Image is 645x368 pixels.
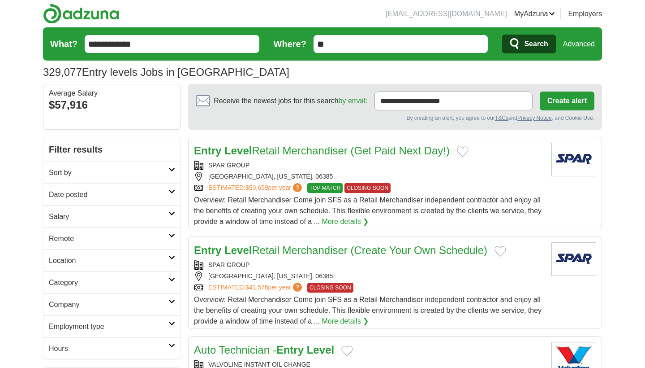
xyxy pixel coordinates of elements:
[224,145,252,157] strong: Level
[194,196,542,225] span: Overview: Retail Merchandiser Come join SFS as a Retail Merchandiser independent contractor and e...
[49,97,175,113] div: $57,916
[43,162,181,184] a: Sort by
[563,35,595,53] a: Advanced
[208,361,310,368] a: VALVOLINE INSTANT OIL CHANGE
[43,206,181,228] a: Salary
[245,184,268,191] span: $50,659
[194,145,221,157] strong: Entry
[386,9,507,19] li: [EMAIL_ADDRESS][DOMAIN_NAME]
[49,299,168,310] h2: Company
[276,344,304,356] strong: Entry
[457,146,469,157] button: Add to favorite jobs
[514,9,555,19] a: MyAdzuna
[43,4,119,24] img: Adzuna logo
[49,233,168,244] h2: Remote
[43,137,181,162] h2: Filter results
[208,183,304,193] a: ESTIMATED:$50,659per year?
[494,246,506,257] button: Add to favorite jobs
[50,37,77,51] label: What?
[43,66,289,78] h1: Entry levels Jobs in [GEOGRAPHIC_DATA]
[196,114,594,122] div: By creating an alert, you agree to our and , and Cookie Use.
[495,115,508,121] a: T&Cs
[43,294,181,315] a: Company
[524,35,548,53] span: Search
[194,296,542,325] span: Overview: Retail Merchandiser Come join SFS as a Retail Merchandiser independent contractor and e...
[43,315,181,337] a: Employment type
[502,35,555,53] button: Search
[245,284,268,291] span: $41,576
[49,90,175,97] div: Average Salary
[293,183,302,192] span: ?
[49,321,168,332] h2: Employment type
[43,272,181,294] a: Category
[322,216,369,227] a: More details ❯
[43,250,181,272] a: Location
[341,346,353,356] button: Add to favorite jobs
[307,183,343,193] span: TOP MATCH
[49,189,168,200] h2: Date posted
[293,283,302,292] span: ?
[194,244,487,256] a: Entry LevelRetail Merchandiser (Create Your Own Schedule)
[49,277,168,288] h2: Category
[43,228,181,250] a: Remote
[339,97,365,105] a: by email
[43,64,82,80] span: 329,077
[307,344,334,356] strong: Level
[49,255,168,266] h2: Location
[214,96,367,106] span: Receive the newest jobs for this search :
[49,343,168,354] h2: Hours
[208,162,249,169] a: SPAR GROUP
[43,184,181,206] a: Date posted
[224,244,252,256] strong: Level
[568,9,602,19] a: Employers
[43,337,181,359] a: Hours
[551,143,596,176] img: Spar Group logo
[194,172,544,181] div: [GEOGRAPHIC_DATA], [US_STATE], 06385
[208,283,304,293] a: ESTIMATED:$41,576per year?
[307,283,353,293] span: CLOSING SOON
[274,37,306,51] label: Where?
[344,183,391,193] span: CLOSING SOON
[49,211,168,222] h2: Salary
[194,344,334,356] a: Auto Technician -Entry Level
[551,242,596,276] img: Spar Group logo
[208,261,249,268] a: SPAR GROUP
[322,316,369,327] a: More details ❯
[49,167,168,178] h2: Sort by
[517,115,552,121] a: Privacy Notice
[194,244,221,256] strong: Entry
[540,92,594,110] button: Create alert
[194,272,544,281] div: [GEOGRAPHIC_DATA], [US_STATE], 06385
[194,145,450,157] a: Entry LevelRetail Merchandiser (Get Paid Next Day!)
